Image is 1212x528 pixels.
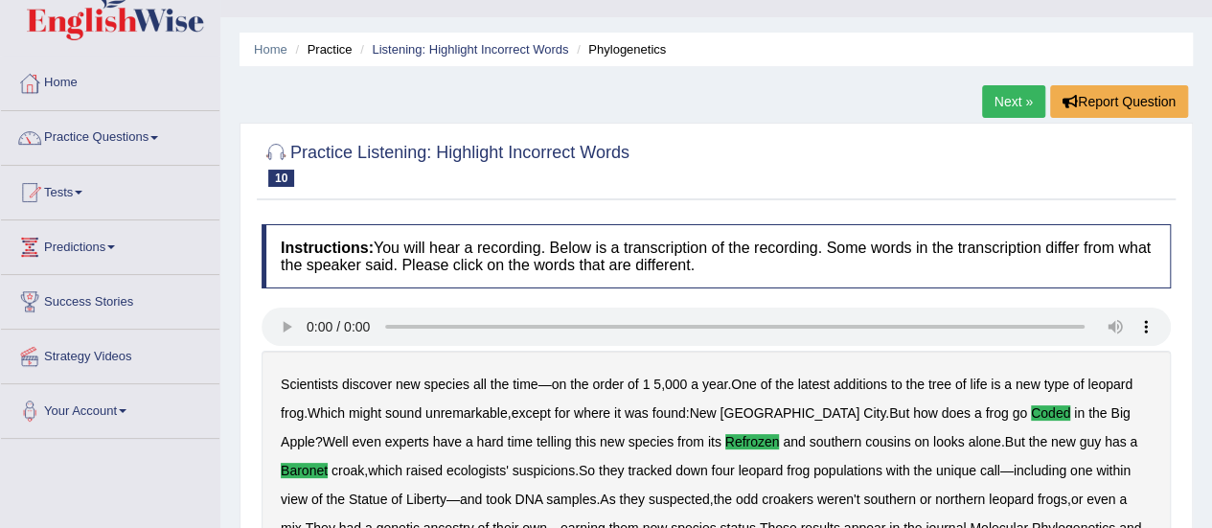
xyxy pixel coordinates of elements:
b: new [600,434,625,449]
b: order [592,377,624,392]
li: Practice [290,40,352,58]
b: species [628,434,673,449]
a: Tests [1,166,219,214]
button: Report Question [1050,85,1188,118]
b: [GEOGRAPHIC_DATA] [720,405,859,421]
b: a [1119,492,1127,507]
b: croakers [762,492,813,507]
b: go [1012,405,1027,421]
b: has [1105,434,1127,449]
a: Home [254,42,287,57]
b: four [711,463,734,478]
b: new [396,377,421,392]
b: Liberty [406,492,446,507]
b: So [579,463,595,478]
a: Your Account [1,384,219,432]
b: does [942,405,971,421]
b: guy [1079,434,1101,449]
b: new [1016,377,1040,392]
b: it [614,405,621,421]
b: samples [546,492,596,507]
b: a [466,434,473,449]
b: new [1051,434,1076,449]
b: looks [933,434,965,449]
a: Listening: Highlight Incorrect Words [372,42,568,57]
b: and [783,434,805,449]
a: Practice Questions [1,111,219,159]
b: of [761,377,772,392]
b: frog [985,405,1008,421]
b: or [920,492,931,507]
b: is [991,377,1000,392]
b: to [891,377,903,392]
b: the [491,377,509,392]
b: As [600,492,615,507]
b: might [349,405,381,421]
b: weren't [817,492,860,507]
b: alone [968,434,1000,449]
b: New [690,405,717,421]
b: from [677,434,704,449]
b: the [775,377,793,392]
b: was [625,405,649,421]
b: they [619,492,644,507]
b: 1 [642,377,650,392]
b: the [570,377,588,392]
b: one [1070,463,1092,478]
b: sound [385,405,422,421]
b: found [652,405,686,421]
b: southern [863,492,915,507]
b: But [889,405,909,421]
b: the [326,492,344,507]
b: croak [332,463,364,478]
b: how [913,405,938,421]
b: leopard [1087,377,1132,392]
b: and [460,492,482,507]
b: suspected [649,492,710,507]
b: cousins [865,434,910,449]
b: they [599,463,624,478]
b: frog [281,405,304,421]
b: populations [813,463,882,478]
b: City [863,405,885,421]
b: baronet [281,463,328,478]
b: of [628,377,639,392]
b: including [1014,463,1066,478]
b: have [433,434,462,449]
b: tracked [628,463,672,478]
b: all [473,377,487,392]
b: the [1088,405,1107,421]
b: a [691,377,698,392]
b: the [1028,434,1046,449]
b: a [1004,377,1012,392]
b: telling [537,434,572,449]
b: unique [936,463,976,478]
b: which [368,463,402,478]
b: DNA [515,492,542,507]
b: except [511,405,550,421]
b: hard [476,434,503,449]
b: raised [406,463,443,478]
b: Well [323,434,349,449]
b: with [886,463,910,478]
b: life [970,377,987,392]
b: of [391,492,402,507]
h2: Practice Listening: Highlight Incorrect Words [262,139,629,187]
b: on [552,377,567,392]
b: in [1074,405,1085,421]
li: Phylogenetics [572,40,666,58]
a: Predictions [1,220,219,268]
b: Instructions: [281,240,374,256]
b: its [708,434,721,449]
span: 10 [268,170,294,187]
b: or [1071,492,1083,507]
b: frog [787,463,810,478]
b: suspicions [513,463,575,478]
b: 000 [665,377,687,392]
b: Statue [349,492,387,507]
b: leopard [989,492,1034,507]
b: down [675,463,707,478]
b: One [731,377,756,392]
b: tree [928,377,951,392]
a: Next » [982,85,1045,118]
